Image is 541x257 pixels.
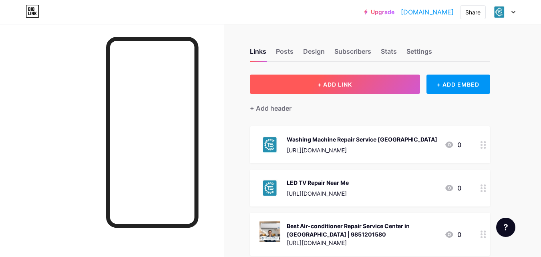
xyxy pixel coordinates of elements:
[259,178,280,198] img: LED TV Repair Near Me
[318,81,352,88] span: + ADD LINK
[259,221,280,242] img: Best Air-conditioner Repair Service Center in Nepal | 9851201580
[334,47,371,61] div: Subscribers
[444,140,461,150] div: 0
[303,47,325,61] div: Design
[444,183,461,193] div: 0
[364,9,394,15] a: Upgrade
[492,4,507,20] img: technicalsewa
[250,75,420,94] button: + ADD LINK
[276,47,294,61] div: Posts
[250,103,292,113] div: + Add header
[287,239,438,247] div: [URL][DOMAIN_NAME]
[287,189,349,198] div: [URL][DOMAIN_NAME]
[465,8,481,16] div: Share
[444,230,461,239] div: 0
[250,47,266,61] div: Links
[259,134,280,155] img: Washing Machine Repair Service Kathmandu
[287,146,437,154] div: [URL][DOMAIN_NAME]
[287,135,437,144] div: Washing Machine Repair Service [GEOGRAPHIC_DATA]
[381,47,397,61] div: Stats
[287,222,438,239] div: Best Air-conditioner Repair Service Center in [GEOGRAPHIC_DATA] | 9851201580
[426,75,490,94] div: + ADD EMBED
[406,47,432,61] div: Settings
[401,7,454,17] a: [DOMAIN_NAME]
[287,178,349,187] div: LED TV Repair Near Me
